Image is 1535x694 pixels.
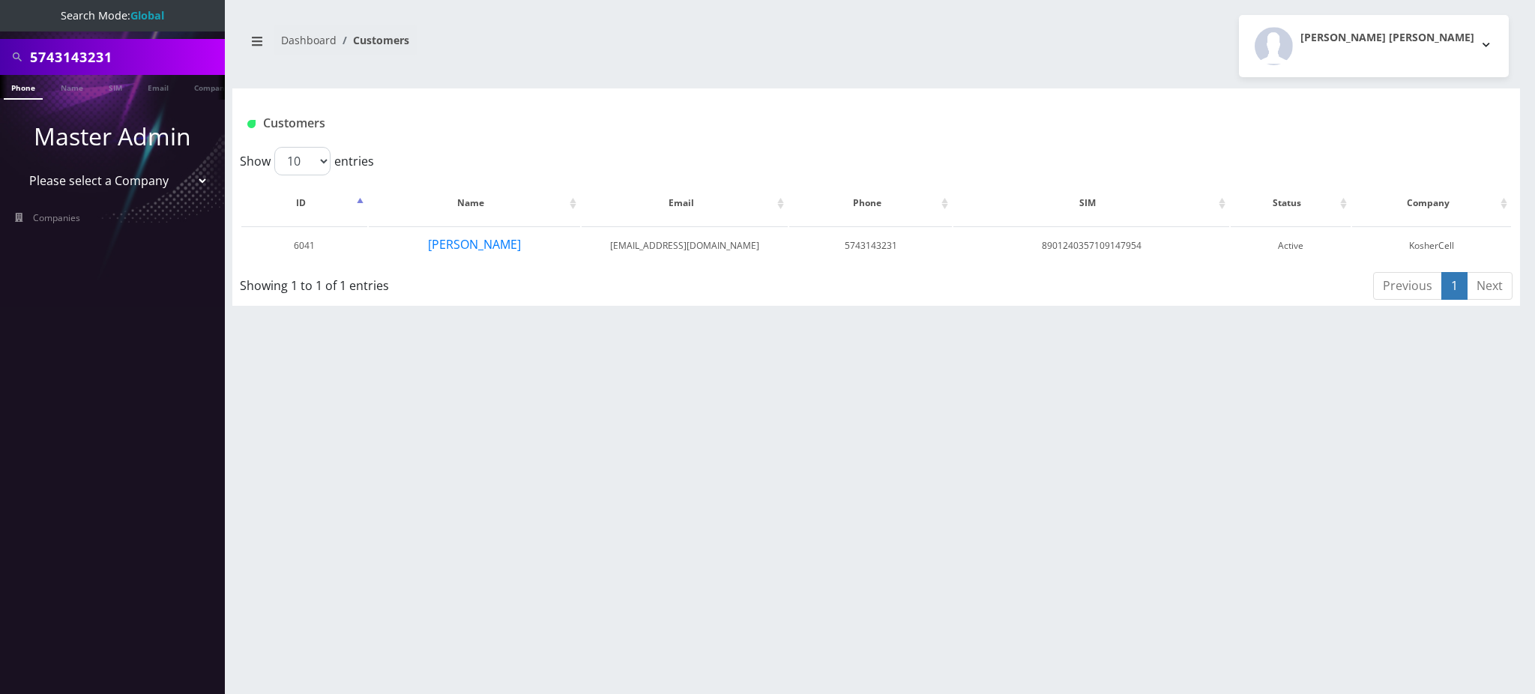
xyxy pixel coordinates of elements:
strong: Global [130,8,164,22]
a: Next [1467,272,1513,300]
h1: Customers [247,116,1291,130]
th: Name: activate to sort column ascending [369,181,580,225]
a: Previous [1373,272,1442,300]
th: Company: activate to sort column ascending [1352,181,1511,225]
button: [PERSON_NAME] [427,235,522,254]
th: SIM: activate to sort column ascending [953,181,1229,225]
a: Name [53,75,91,98]
a: Company [187,75,237,98]
th: ID: activate to sort column descending [241,181,367,225]
li: Customers [337,32,409,48]
td: Active [1231,226,1351,265]
a: Dashboard [281,33,337,47]
td: 8901240357109147954 [953,226,1229,265]
span: Search Mode: [61,8,164,22]
td: [EMAIL_ADDRESS][DOMAIN_NAME] [582,226,788,265]
td: KosherCell [1352,226,1511,265]
input: Search All Companies [30,43,221,71]
div: Showing 1 to 1 of 1 entries [240,271,759,295]
label: Show entries [240,147,374,175]
nav: breadcrumb [244,25,865,67]
th: Phone: activate to sort column ascending [789,181,952,225]
td: 5743143231 [789,226,952,265]
select: Showentries [274,147,331,175]
a: SIM [101,75,130,98]
th: Status: activate to sort column ascending [1231,181,1351,225]
a: Email [140,75,176,98]
h2: [PERSON_NAME] [PERSON_NAME] [1300,31,1474,44]
button: [PERSON_NAME] [PERSON_NAME] [1239,15,1509,77]
a: Phone [4,75,43,100]
th: Email: activate to sort column ascending [582,181,788,225]
span: Companies [33,211,80,224]
a: 1 [1441,272,1468,300]
td: 6041 [241,226,367,265]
